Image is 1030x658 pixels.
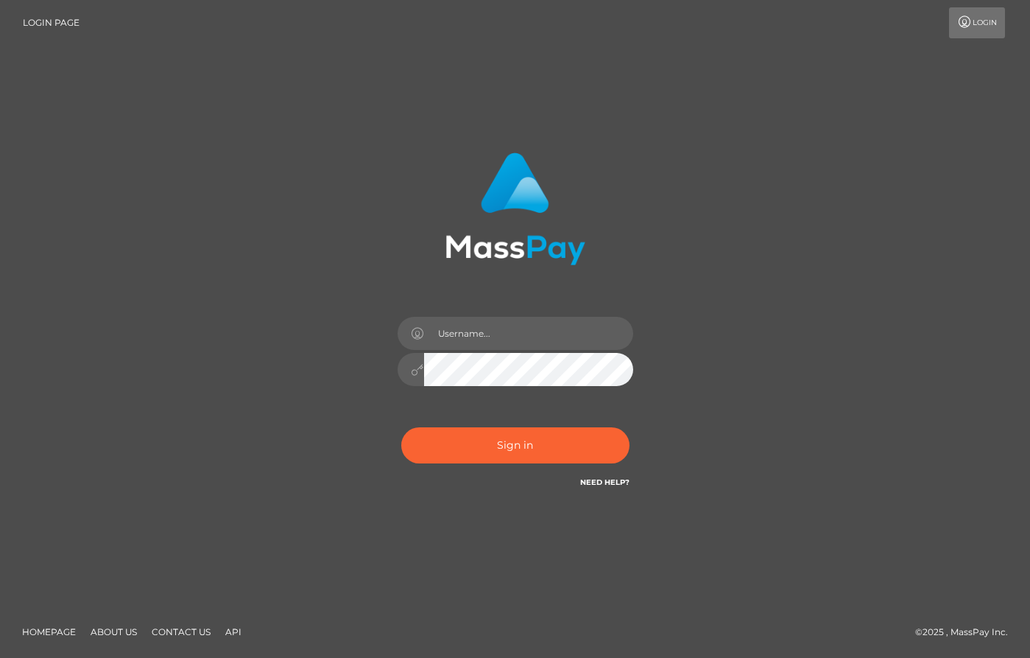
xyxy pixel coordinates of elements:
a: Login [949,7,1005,38]
a: Need Help? [580,477,629,487]
a: About Us [85,620,143,643]
input: Username... [424,317,633,350]
div: © 2025 , MassPay Inc. [915,624,1019,640]
img: MassPay Login [445,153,585,265]
a: Homepage [16,620,82,643]
a: Login Page [23,7,80,38]
a: Contact Us [146,620,216,643]
button: Sign in [401,427,629,463]
a: API [219,620,247,643]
